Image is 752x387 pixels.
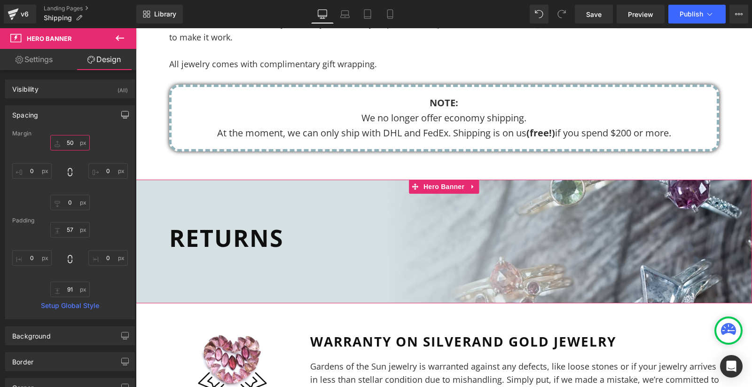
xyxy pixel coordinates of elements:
button: Publish [668,5,726,24]
p: At the moment, we can only ship with DHL and FedEx. Shipping is on us if you spend $200 or more. [43,97,574,112]
strong: (free!) [391,98,419,111]
span: Preview [628,9,653,19]
b: WARRANTY ON SILVER [174,304,336,322]
input: 0 [50,135,90,150]
span: Hero Banner [27,35,72,42]
div: Padding [12,217,128,224]
strong: NOTE: [294,68,322,81]
input: 0 [50,282,90,297]
p: We no longer offer economy shipping. [43,82,574,97]
span: Library [154,10,176,18]
input: 0 [12,163,52,179]
a: New Library [136,5,183,24]
a: Preview [617,5,665,24]
button: Redo [552,5,571,24]
input: 0 [88,250,128,266]
div: Border [12,353,33,366]
a: v6 [4,5,36,24]
input: 0 [88,163,128,179]
input: 0 [12,250,52,266]
a: Laptop [334,5,356,24]
div: Spacing [12,106,38,119]
a: Tablet [356,5,379,24]
span: Save [586,9,602,19]
strong: RETURNS [33,194,148,226]
div: Visibility [12,80,39,93]
p: All jewelry comes with complimentary gift wrapping. [33,29,583,43]
input: 0 [50,222,90,237]
input: 0 [50,195,90,210]
div: Open Intercom Messenger [720,355,743,378]
a: Expand / Collapse [331,151,343,166]
button: More [729,5,748,24]
a: Desktop [311,5,334,24]
div: v6 [19,8,31,20]
a: Design [70,49,138,70]
b: AND GOLD JEWELRY [336,304,480,322]
button: Undo [530,5,548,24]
div: Background [12,327,51,340]
div: (All) [117,80,128,95]
div: Margin [12,130,128,137]
a: Mobile [379,5,401,24]
span: Hero Banner [285,151,331,166]
a: Landing Pages [44,5,136,12]
span: Publish [680,10,703,18]
p: Gardens of the Sun jewelry is warranted against any defects, like loose stones or if your jewelry... [174,332,583,372]
span: Shipping [44,14,72,22]
a: Setup Global Style [12,302,128,309]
